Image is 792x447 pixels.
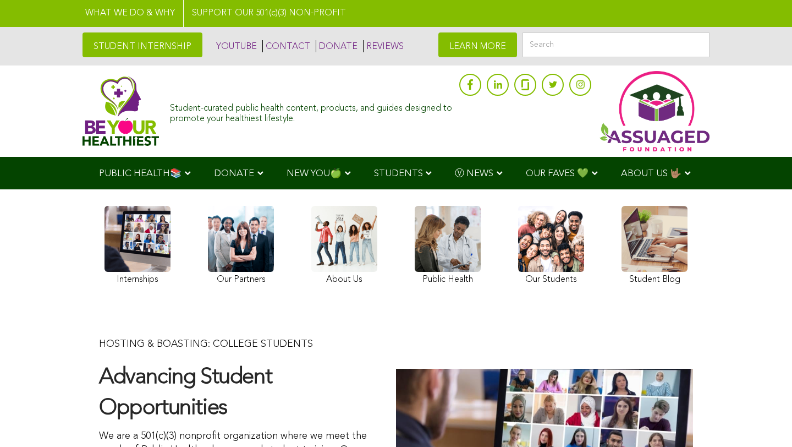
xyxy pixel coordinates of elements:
[438,32,517,57] a: LEARN MORE
[521,79,529,90] img: glassdoor
[374,169,423,178] span: STUDENTS
[455,169,493,178] span: Ⓥ NEWS
[599,71,710,151] img: Assuaged App
[737,394,792,447] iframe: Chat Widget
[99,367,272,419] strong: Advancing Student Opportunities
[214,169,254,178] span: DONATE
[213,40,257,52] a: YOUTUBE
[82,76,159,146] img: Assuaged
[621,169,681,178] span: ABOUT US 🤟🏽
[363,40,404,52] a: REVIEWS
[82,32,202,57] a: STUDENT INTERNSHIP
[287,169,342,178] span: NEW YOU🍏
[82,157,710,189] div: Navigation Menu
[522,32,710,57] input: Search
[316,40,358,52] a: DONATE
[99,169,182,178] span: PUBLIC HEALTH📚
[170,98,454,124] div: Student-curated public health content, products, and guides designed to promote your healthiest l...
[526,169,588,178] span: OUR FAVES 💚
[99,337,374,351] p: HOSTING & BOASTING: COLLEGE STUDENTS
[262,40,310,52] a: CONTACT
